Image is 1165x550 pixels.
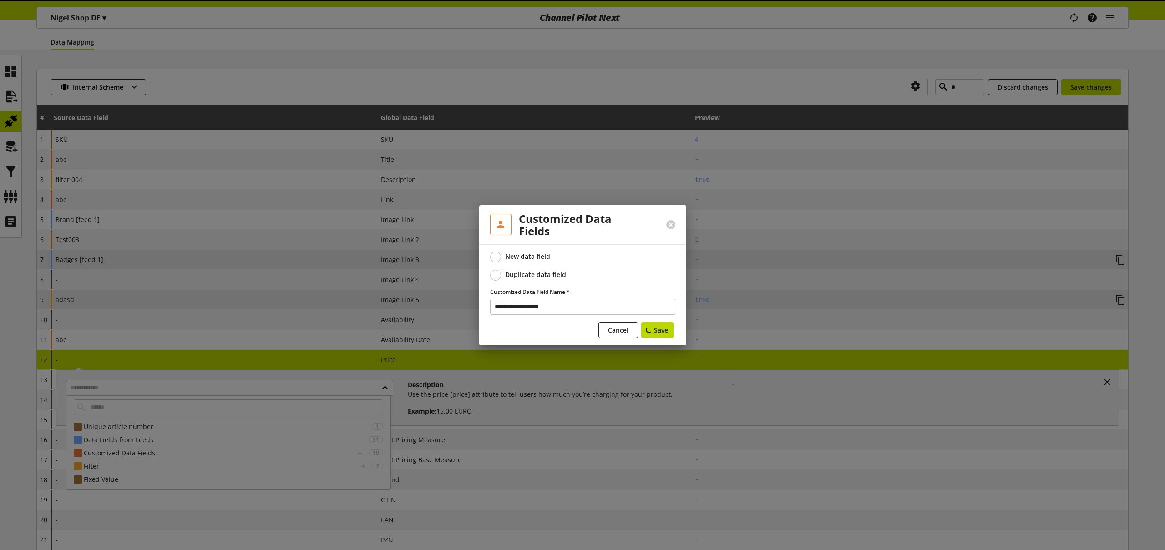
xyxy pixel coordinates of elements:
[490,288,570,296] span: Customized Data Field Name *
[519,212,644,237] h2: Customized Data Fields
[505,271,566,279] div: Duplicate data field
[598,322,638,338] button: Cancel
[505,252,550,261] div: New data field
[608,325,628,335] span: Cancel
